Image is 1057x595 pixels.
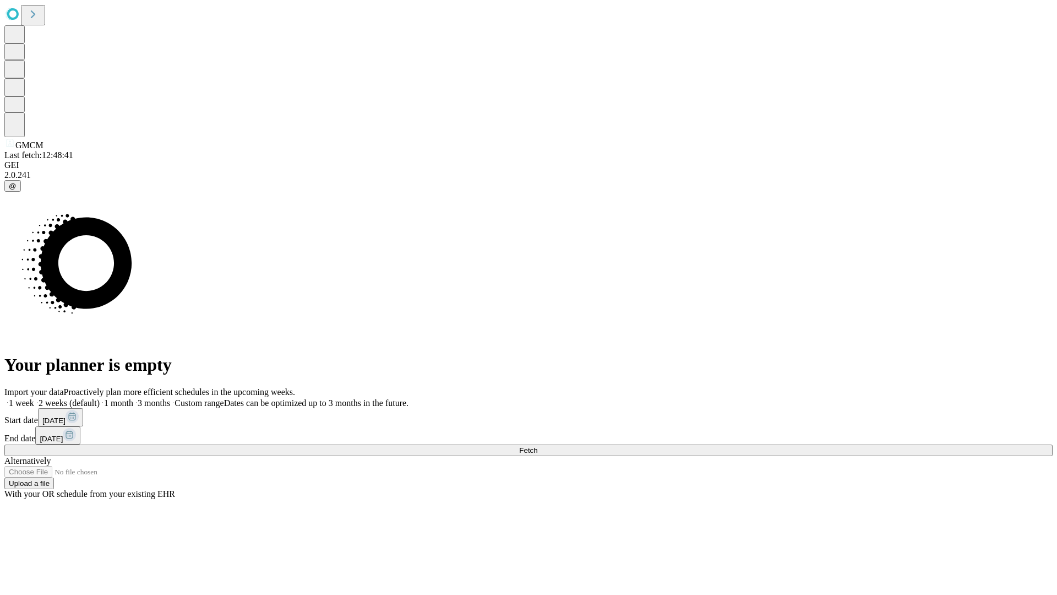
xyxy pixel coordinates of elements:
[4,426,1053,445] div: End date
[38,408,83,426] button: [DATE]
[4,478,54,489] button: Upload a file
[519,446,537,455] span: Fetch
[35,426,80,445] button: [DATE]
[224,398,408,408] span: Dates can be optimized up to 3 months in the future.
[39,398,100,408] span: 2 weeks (default)
[15,140,43,150] span: GMCM
[4,445,1053,456] button: Fetch
[4,160,1053,170] div: GEI
[4,150,73,160] span: Last fetch: 12:48:41
[4,180,21,192] button: @
[4,408,1053,426] div: Start date
[9,182,17,190] span: @
[9,398,34,408] span: 1 week
[40,435,63,443] span: [DATE]
[64,387,295,397] span: Proactively plan more efficient schedules in the upcoming weeks.
[4,355,1053,375] h1: Your planner is empty
[4,489,175,499] span: With your OR schedule from your existing EHR
[138,398,170,408] span: 3 months
[4,387,64,397] span: Import your data
[104,398,133,408] span: 1 month
[4,456,51,466] span: Alternatively
[42,416,66,425] span: [DATE]
[4,170,1053,180] div: 2.0.241
[175,398,224,408] span: Custom range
